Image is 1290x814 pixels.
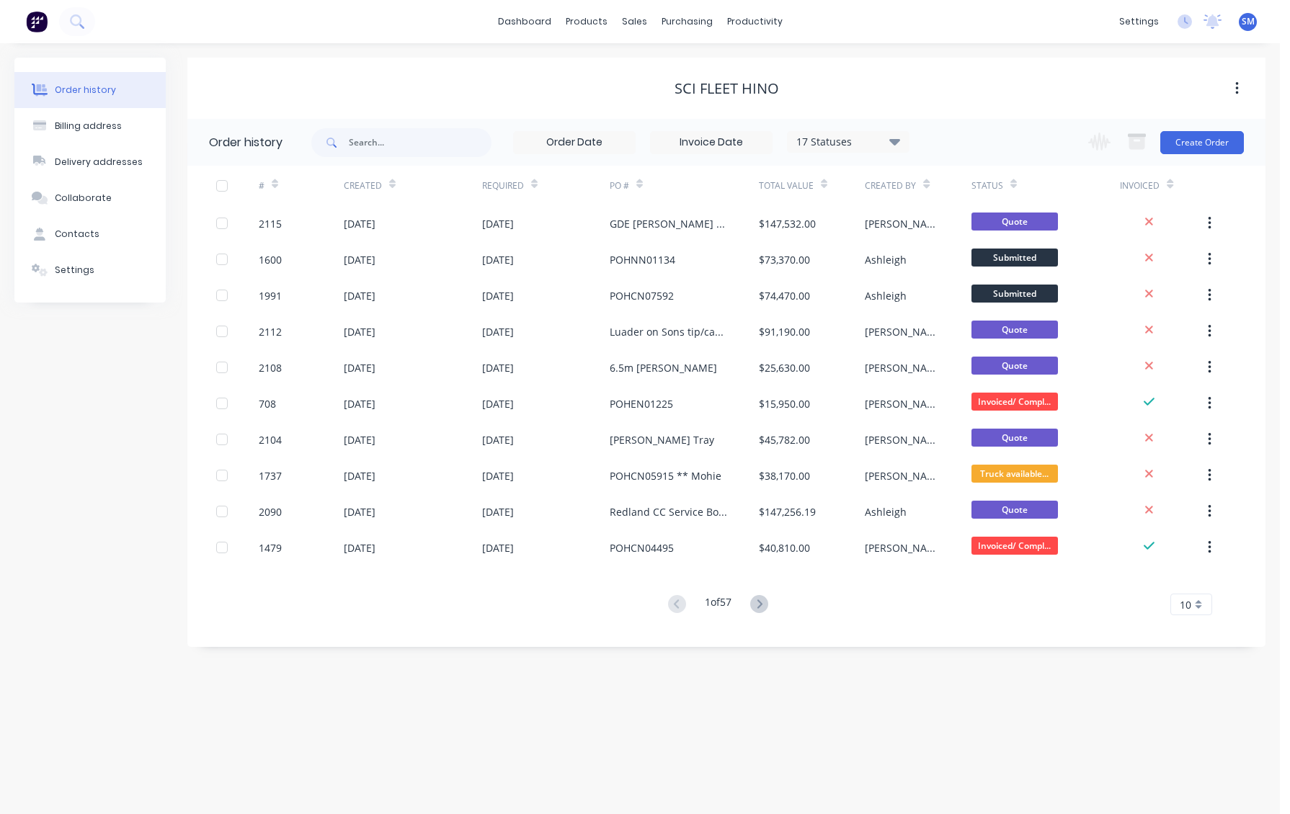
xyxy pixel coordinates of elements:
input: Search... [349,128,491,157]
div: Order history [209,134,283,151]
span: Truck available... [971,465,1058,483]
div: Order history [55,84,116,97]
div: Ashleigh [865,288,907,303]
div: $91,190.00 [759,324,810,339]
span: Submitted [971,285,1058,303]
div: 17 Statuses [788,134,909,150]
div: Required [482,166,610,205]
div: $40,810.00 [759,540,810,555]
button: Settings [14,252,166,288]
div: $147,256.19 [759,504,816,519]
div: [DATE] [344,360,375,375]
div: Total Value [759,179,814,192]
div: GDE [PERSON_NAME] style Service Body [610,216,730,231]
div: $147,532.00 [759,216,816,231]
div: Created [344,179,382,192]
div: Required [482,179,524,192]
div: [DATE] [482,396,514,411]
button: Create Order [1160,131,1244,154]
span: Invoiced/ Compl... [971,393,1058,411]
div: PO # [610,166,759,205]
div: [PERSON_NAME] [865,432,943,447]
span: Quote [971,429,1058,447]
div: 2104 [259,432,282,447]
div: [DATE] [344,432,375,447]
span: Submitted [971,249,1058,267]
div: [PERSON_NAME] Tray [610,432,714,447]
div: 6.5m [PERSON_NAME] [610,360,717,375]
div: [PERSON_NAME] [865,360,943,375]
div: Delivery addresses [55,156,143,169]
div: [DATE] [344,216,375,231]
div: [PERSON_NAME] [865,540,943,555]
div: 2108 [259,360,282,375]
div: Created By [865,166,971,205]
div: Ashleigh [865,504,907,519]
button: Contacts [14,216,166,252]
button: Delivery addresses [14,144,166,180]
span: SM [1242,15,1255,28]
div: settings [1112,11,1166,32]
div: 2115 [259,216,282,231]
div: [DATE] [482,504,514,519]
div: [DATE] [482,216,514,231]
div: POHCN07592 [610,288,674,303]
div: POHEN01225 [610,396,673,411]
div: [DATE] [482,288,514,303]
div: [PERSON_NAME] [865,216,943,231]
span: 10 [1180,597,1191,612]
img: Factory [26,11,48,32]
div: POHCN04495 [610,540,674,555]
div: # [259,166,344,205]
div: sales [615,11,654,32]
div: [DATE] [482,324,514,339]
div: Luader on Sons tip/canopy [610,324,730,339]
span: Invoiced/ Compl... [971,537,1058,555]
div: [DATE] [344,252,375,267]
div: Billing address [55,120,122,133]
div: Invoiced [1120,166,1205,205]
div: [PERSON_NAME] [865,468,943,483]
div: Ashleigh [865,252,907,267]
span: Quote [971,321,1058,339]
div: [DATE] [482,360,514,375]
div: [DATE] [482,252,514,267]
div: Created [344,166,482,205]
div: POHCN05915 ** Mohie [610,468,721,483]
div: PO # [610,179,629,192]
div: purchasing [654,11,720,32]
div: $73,370.00 [759,252,810,267]
div: [DATE] [344,504,375,519]
div: Collaborate [55,192,112,205]
div: $45,782.00 [759,432,810,447]
input: Invoice Date [651,132,772,153]
div: Redland CC Service Body [610,504,730,519]
span: Quote [971,213,1058,231]
div: [DATE] [482,540,514,555]
input: Order Date [514,132,635,153]
div: Invoiced [1120,179,1160,192]
div: [DATE] [344,324,375,339]
div: POHNN01134 [610,252,675,267]
div: [DATE] [344,396,375,411]
div: Status [971,166,1121,205]
div: 708 [259,396,276,411]
div: 1 of 57 [705,594,731,615]
div: $38,170.00 [759,468,810,483]
div: [PERSON_NAME] [865,396,943,411]
span: Quote [971,357,1058,375]
button: Billing address [14,108,166,144]
div: [DATE] [344,468,375,483]
div: [DATE] [344,288,375,303]
div: 1737 [259,468,282,483]
div: products [559,11,615,32]
div: 2090 [259,504,282,519]
div: 1600 [259,252,282,267]
div: 2112 [259,324,282,339]
div: $25,630.00 [759,360,810,375]
div: productivity [720,11,790,32]
div: Total Value [759,166,866,205]
div: Sci Fleet Hino [675,80,779,97]
div: $74,470.00 [759,288,810,303]
span: Quote [971,501,1058,519]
